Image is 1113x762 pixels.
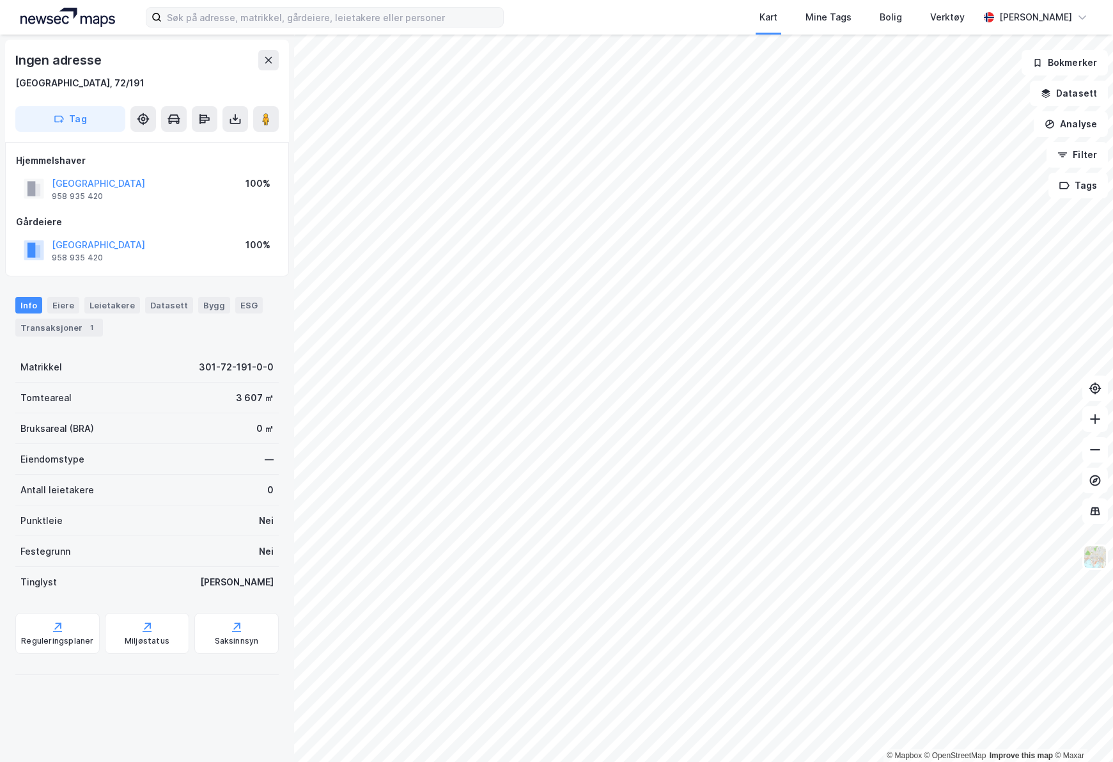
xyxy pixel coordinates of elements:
div: Kart [759,10,777,25]
div: Reguleringsplaner [21,636,93,646]
div: Leietakere [84,297,140,314]
div: 100% [245,176,270,191]
div: Gårdeiere [16,214,278,230]
div: Bygg [198,297,230,314]
div: [PERSON_NAME] [999,10,1072,25]
iframe: Chat Widget [1049,701,1113,762]
div: Ingen adresse [15,50,104,70]
button: Tag [15,106,125,132]
div: 0 [267,482,274,498]
div: 1 [85,321,98,334]
div: Datasett [145,297,193,314]
button: Tags [1048,173,1108,198]
a: OpenStreetMap [924,751,986,760]
div: Bruksareal (BRA) [20,421,94,436]
div: Bolig [880,10,902,25]
div: 958 935 420 [52,253,103,263]
div: Saksinnsyn [215,636,259,646]
div: Miljøstatus [125,636,169,646]
div: [GEOGRAPHIC_DATA], 72/191 [15,75,144,91]
div: Hjemmelshaver [16,153,278,168]
div: 100% [245,237,270,253]
div: 958 935 420 [52,191,103,202]
div: Transaksjoner [15,319,103,337]
div: — [265,452,274,467]
div: Tomteareal [20,390,72,406]
div: 301-72-191-0-0 [199,360,274,375]
div: [PERSON_NAME] [200,575,274,590]
button: Bokmerker [1022,50,1108,75]
div: 0 ㎡ [256,421,274,436]
div: Tinglyst [20,575,57,590]
input: Søk på adresse, matrikkel, gårdeiere, leietakere eller personer [162,8,503,27]
div: Nei [259,513,274,528]
button: Filter [1047,142,1108,168]
div: 3 607 ㎡ [236,390,274,406]
a: Improve this map [990,751,1053,760]
img: Z [1083,545,1107,569]
div: Nei [259,544,274,559]
div: Mine Tags [806,10,852,25]
div: Antall leietakere [20,482,94,498]
button: Datasett [1030,81,1108,106]
div: Eiendomstype [20,452,84,467]
div: Matrikkel [20,360,62,375]
div: ESG [235,297,263,314]
div: Kontrollprogram for chat [1049,701,1113,762]
div: Punktleie [20,513,63,528]
img: logo.a4113a55bc3d86da70a041830d287a7e.svg [20,8,115,27]
div: Info [15,297,42,314]
div: Eiere [47,297,79,314]
div: Festegrunn [20,544,70,559]
button: Analyse [1034,111,1108,137]
a: Mapbox [887,751,922,760]
div: Verktøy [930,10,965,25]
